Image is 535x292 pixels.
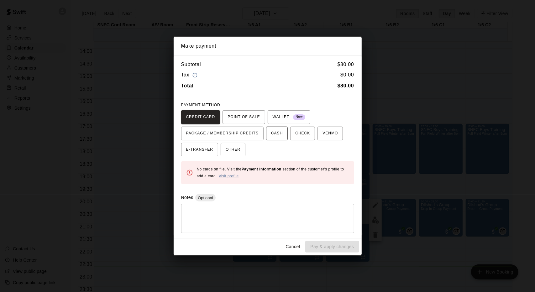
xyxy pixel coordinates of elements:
[317,127,343,140] button: VENMO
[293,113,305,121] span: New
[268,110,311,124] button: WALLET New
[181,110,220,124] button: CREDIT CARD
[186,112,215,122] span: CREDIT CARD
[271,128,283,138] span: CASH
[338,60,354,69] h6: $ 80.00
[181,143,218,157] button: E-TRANSFER
[340,71,354,79] h6: $ 0.00
[226,145,240,155] span: OTHER
[181,103,220,107] span: PAYMENT METHOD
[181,60,201,69] h6: Subtotal
[181,127,264,140] button: PACKAGE / MEMBERSHIP CREDITS
[181,195,193,200] label: Notes
[266,127,288,140] button: CASH
[174,37,362,55] h2: Make payment
[221,143,245,157] button: OTHER
[283,241,303,253] button: Cancel
[181,83,194,88] b: Total
[186,128,259,138] span: PACKAGE / MEMBERSHIP CREDITS
[228,112,260,122] span: POINT OF SALE
[219,174,239,178] a: Visit profile
[290,127,315,140] button: CHECK
[273,112,306,122] span: WALLET
[323,128,338,138] span: VENMO
[338,83,354,88] b: $ 80.00
[197,167,344,178] span: No cards on file. Visit the section of the customer's profile to add a card.
[223,110,265,124] button: POINT OF SALE
[186,145,213,155] span: E-TRANSFER
[242,167,281,171] b: Payment Information
[295,128,310,138] span: CHECK
[195,196,215,200] span: Optional
[181,71,199,79] h6: Tax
